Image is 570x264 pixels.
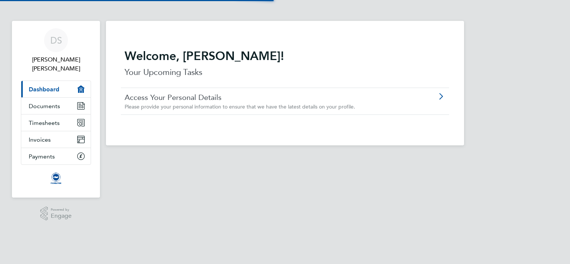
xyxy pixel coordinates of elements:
[125,66,445,78] p: Your Upcoming Tasks
[21,98,91,114] a: Documents
[50,172,62,184] img: albioninthecommunity-logo-retina.png
[21,81,91,97] a: Dashboard
[29,103,60,110] span: Documents
[21,114,91,131] a: Timesheets
[21,131,91,148] a: Invoices
[29,86,59,93] span: Dashboard
[21,55,91,73] span: Duncan James Spalding
[51,207,72,213] span: Powered by
[29,153,55,160] span: Payments
[125,48,445,63] h2: Welcome, [PERSON_NAME]!
[29,119,60,126] span: Timesheets
[21,172,91,184] a: Go to home page
[29,136,51,143] span: Invoices
[40,207,72,221] a: Powered byEngage
[21,28,91,73] a: DS[PERSON_NAME] [PERSON_NAME]
[125,92,403,102] a: Access Your Personal Details
[51,213,72,219] span: Engage
[50,35,62,45] span: DS
[21,148,91,164] a: Payments
[125,103,355,110] span: Please provide your personal information to ensure that we have the latest details on your profile.
[12,21,100,198] nav: Main navigation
